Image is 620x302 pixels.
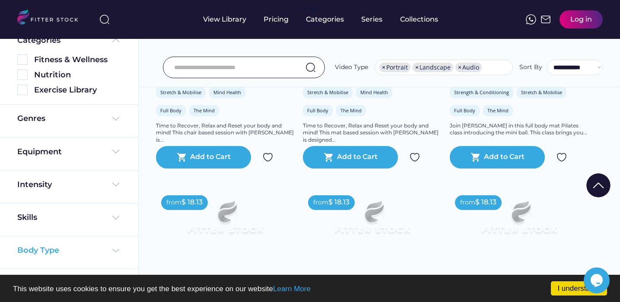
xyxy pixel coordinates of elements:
img: Rectangle%205126.svg [17,54,28,65]
div: Time to Recover, Relax and Reset your body and mind! This mat based session with [PERSON_NAME] is... [303,122,441,144]
a: I understand! [551,281,607,296]
div: Collections [400,15,438,24]
div: Fitness & Wellness [34,54,121,65]
li: Landscape [413,63,453,72]
div: $ 18.13 [475,197,496,207]
div: $ 18.13 [181,197,203,207]
div: from [166,198,181,207]
div: Full Body [454,107,475,114]
button: shopping_cart [177,152,187,162]
div: Mind Health [360,89,388,95]
img: Group%201000002322%20%281%29.svg [586,173,610,197]
div: Skills [17,212,39,223]
div: Relaxing Chair Yoga [156,274,294,285]
div: Nutrition [34,70,121,80]
div: View Library [203,15,246,24]
div: Pricing [264,15,289,24]
div: Full Body [160,107,181,114]
div: The Mind [487,107,509,114]
div: Join [PERSON_NAME] in this full body mat Pilates class introducing the mini ball. This class brin... [450,122,588,137]
img: Frame%20%284%29.svg [111,114,121,124]
div: Exercise Library [34,85,121,95]
img: LOGO.svg [17,10,86,27]
img: Frame%20%284%29.svg [111,146,121,157]
img: Group%201000002324.svg [410,152,420,162]
div: Genres [17,113,45,124]
img: Rectangle%205126.svg [17,70,28,80]
img: Frame%2079%20%281%29.svg [317,190,427,252]
div: Categories [306,15,344,24]
div: Full Body [307,107,328,114]
div: Intensity [17,179,52,190]
span: × [415,64,419,70]
div: Get Up & Dance [450,274,588,285]
div: Stretch & Mobilise [160,89,201,95]
div: Stretch & Mobilise [307,89,348,95]
div: The Mind [194,107,215,114]
img: Frame%20%284%29.svg [111,213,121,223]
img: Frame%2079%20%281%29.svg [464,190,574,252]
iframe: chat widget [584,267,611,293]
div: from [460,198,475,207]
img: Frame%20%284%29.svg [111,179,121,190]
div: Series [361,15,383,24]
img: search-normal.svg [305,62,316,73]
img: search-normal%203.svg [99,14,110,25]
img: Group%201000002324.svg [263,152,273,162]
div: Mind Health [213,89,241,95]
div: Equipment [17,146,62,157]
img: Frame%20%285%29.svg [111,35,121,45]
span: × [382,64,385,70]
div: Recovery Stretch [303,274,441,285]
li: Portrait [379,63,410,72]
img: Frame%20%284%29.svg [111,245,121,256]
div: The Mind [340,107,362,114]
img: Frame%2079%20%281%29.svg [170,190,280,252]
div: Add to Cart [337,152,378,162]
div: Log in [570,15,592,24]
div: Sort By [519,63,542,72]
div: Stretch & Mobilise [521,89,562,95]
div: Add to Cart [484,152,525,162]
div: from [313,198,328,207]
li: Audio [455,63,482,72]
div: Body Type [17,245,59,256]
div: Strength & Conditioning [454,89,509,95]
p: This website uses cookies to ensure you get the best experience on our website [13,285,607,292]
span: × [458,64,461,70]
img: Group%201000002324.svg [556,152,567,162]
div: Video Type [335,63,368,72]
a: Learn More [273,285,311,293]
button: shopping_cart [324,152,334,162]
img: Rectangle%205126.svg [17,85,28,95]
div: Categories [17,35,60,46]
div: $ 18.13 [328,197,350,207]
button: shopping_cart [471,152,481,162]
div: fvck [306,4,317,13]
div: Time to Recover, Relax and Reset your body and mind! This chair based session with [PERSON_NAME] ... [156,122,294,144]
img: Frame%2051.svg [541,14,551,25]
div: Add to Cart [190,152,231,162]
img: meteor-icons_whatsapp%20%281%29.svg [526,14,536,25]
